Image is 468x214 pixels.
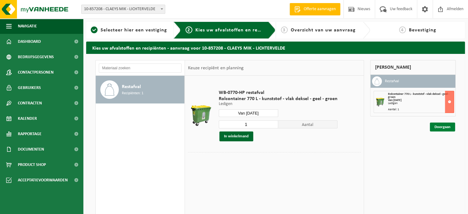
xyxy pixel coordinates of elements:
[399,26,406,33] span: 4
[388,99,402,102] strong: Van [DATE]
[18,18,37,34] span: Navigatie
[18,111,37,126] span: Kalender
[18,65,54,80] span: Contactpersonen
[385,76,399,86] h3: Restafval
[91,26,98,33] span: 1
[18,157,46,172] span: Product Shop
[219,109,278,117] input: Selecteer datum
[122,91,143,96] span: Recipiënten: 1
[388,102,454,105] div: Ledigen
[388,92,449,99] span: Rolcontainer 770 L - kunststof - vlak deksel - geel - groen
[18,95,42,111] span: Contracten
[388,108,454,111] div: Aantal: 1
[409,28,436,33] span: Bevestiging
[18,142,44,157] span: Documenten
[89,26,169,34] a: 1Selecteer hier een vestiging
[219,90,338,96] span: WB-0770-HP restafval
[86,42,465,54] h2: Kies uw afvalstoffen en recipiënten - aanvraag voor 10-857208 - CLAEYS MIK - LICHTERVELDE
[278,120,338,128] span: Aantal
[219,102,338,106] p: Ledigen
[18,49,54,65] span: Bedrijfsgegevens
[281,26,288,33] span: 3
[82,5,165,14] span: 10-857208 - CLAEYS MIK - LICHTERVELDE
[185,60,246,76] div: Keuze recipiënt en planning
[195,28,280,33] span: Kies uw afvalstoffen en recipiënten
[18,80,41,95] span: Gebruikers
[18,34,41,49] span: Dashboard
[430,123,455,131] a: Doorgaan
[99,63,182,73] input: Materiaal zoeken
[101,28,167,33] span: Selecteer hier een vestiging
[18,172,68,188] span: Acceptatievoorwaarden
[219,131,253,141] button: In winkelmand
[219,96,338,102] span: Rolcontainer 770 L - kunststof - vlak deksel - geel - groen
[18,126,42,142] span: Rapportage
[370,60,456,75] div: [PERSON_NAME]
[81,5,165,14] span: 10-857208 - CLAEYS MIK - LICHTERVELDE
[96,76,185,103] button: Restafval Recipiënten: 1
[290,3,340,15] a: Offerte aanvragen
[186,26,192,33] span: 2
[122,83,141,91] span: Restafval
[291,28,356,33] span: Overzicht van uw aanvraag
[302,6,337,12] span: Offerte aanvragen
